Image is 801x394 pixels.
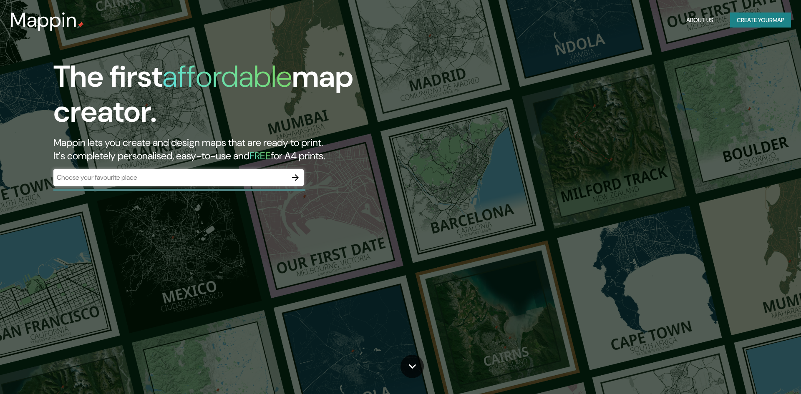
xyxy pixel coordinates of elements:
[53,136,454,163] h2: Mappin lets you create and design maps that are ready to print. It's completely personalised, eas...
[683,13,717,28] button: About Us
[249,149,271,162] h5: FREE
[77,22,84,28] img: mappin-pin
[730,13,791,28] button: Create yourmap
[162,57,292,96] h1: affordable
[53,173,287,182] input: Choose your favourite place
[10,8,77,32] h3: Mappin
[53,59,454,136] h1: The first map creator.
